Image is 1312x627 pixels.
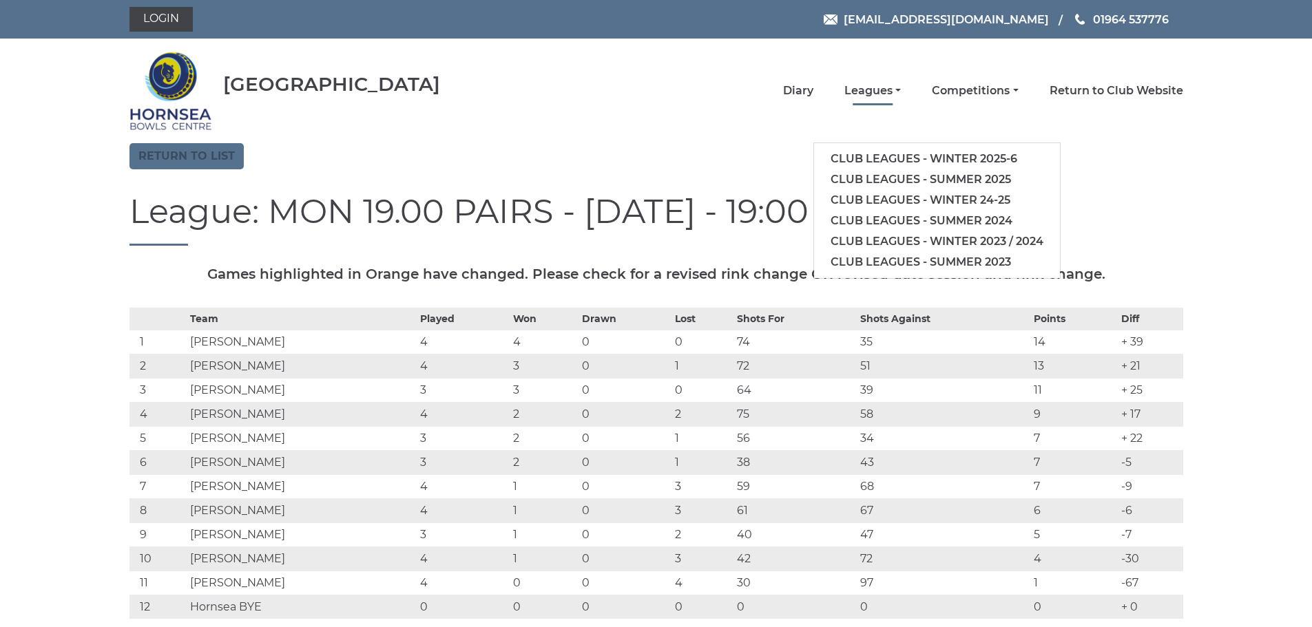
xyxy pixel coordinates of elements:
[1073,11,1169,28] a: Phone us 01964 537776
[579,546,671,571] td: 0
[129,43,212,139] img: Hornsea Bowls Centre
[579,330,671,354] td: 0
[129,378,187,402] td: 3
[857,402,1031,426] td: 58
[579,378,671,402] td: 0
[579,308,671,330] th: Drawn
[733,402,856,426] td: 75
[1030,474,1117,498] td: 7
[671,426,733,450] td: 1
[671,498,733,522] td: 3
[814,252,1060,273] a: Club leagues - Summer 2023
[1118,474,1183,498] td: -9
[417,308,510,330] th: Played
[783,83,813,98] a: Diary
[1118,498,1183,522] td: -6
[417,474,510,498] td: 4
[857,498,1031,522] td: 67
[814,211,1060,231] a: Club leagues - Summer 2024
[671,402,733,426] td: 2
[671,522,733,546] td: 2
[129,426,187,450] td: 5
[1118,308,1183,330] th: Diff
[187,571,417,595] td: [PERSON_NAME]
[671,330,733,354] td: 0
[733,354,856,378] td: 72
[579,498,671,522] td: 0
[1118,450,1183,474] td: -5
[129,546,187,571] td: 10
[417,354,510,378] td: 4
[857,426,1031,450] td: 34
[129,474,187,498] td: 7
[579,522,671,546] td: 0
[671,450,733,474] td: 1
[1030,522,1117,546] td: 5
[510,498,578,522] td: 1
[932,83,1018,98] a: Competitions
[1030,402,1117,426] td: 9
[187,498,417,522] td: [PERSON_NAME]
[187,450,417,474] td: [PERSON_NAME]
[187,330,417,354] td: [PERSON_NAME]
[733,474,856,498] td: 59
[579,354,671,378] td: 0
[129,266,1183,281] h5: Games highlighted in Orange have changed. Please check for a revised rink change OR revised date ...
[733,498,856,522] td: 61
[417,546,510,571] td: 4
[510,308,578,330] th: Won
[857,571,1031,595] td: 97
[417,402,510,426] td: 4
[579,450,671,474] td: 0
[1030,426,1117,450] td: 7
[1118,330,1183,354] td: + 39
[1118,522,1183,546] td: -7
[1030,354,1117,378] td: 13
[129,330,187,354] td: 1
[129,498,187,522] td: 8
[733,426,856,450] td: 56
[417,498,510,522] td: 4
[671,546,733,571] td: 3
[671,474,733,498] td: 3
[1030,498,1117,522] td: 6
[129,522,187,546] td: 9
[1030,571,1117,595] td: 1
[733,571,856,595] td: 30
[510,595,578,619] td: 0
[857,308,1031,330] th: Shots Against
[417,571,510,595] td: 4
[733,546,856,571] td: 42
[844,83,901,98] a: Leagues
[510,330,578,354] td: 4
[129,450,187,474] td: 6
[579,426,671,450] td: 0
[813,142,1061,279] ul: Leagues
[187,402,417,426] td: [PERSON_NAME]
[1030,595,1117,619] td: 0
[417,522,510,546] td: 3
[1030,378,1117,402] td: 11
[187,308,417,330] th: Team
[187,474,417,498] td: [PERSON_NAME]
[733,595,856,619] td: 0
[733,308,856,330] th: Shots For
[510,402,578,426] td: 2
[857,354,1031,378] td: 51
[579,402,671,426] td: 0
[857,450,1031,474] td: 43
[510,571,578,595] td: 0
[1118,378,1183,402] td: + 25
[733,450,856,474] td: 38
[417,450,510,474] td: 3
[129,354,187,378] td: 2
[1075,14,1085,25] img: Phone us
[814,169,1060,190] a: Club leagues - Summer 2025
[129,143,244,169] a: Return to list
[129,193,1183,246] h1: League: MON 19.00 PAIRS - [DATE] - 19:00 to 21:00
[857,330,1031,354] td: 35
[1030,546,1117,571] td: 4
[1118,426,1183,450] td: + 22
[129,595,187,619] td: 12
[671,378,733,402] td: 0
